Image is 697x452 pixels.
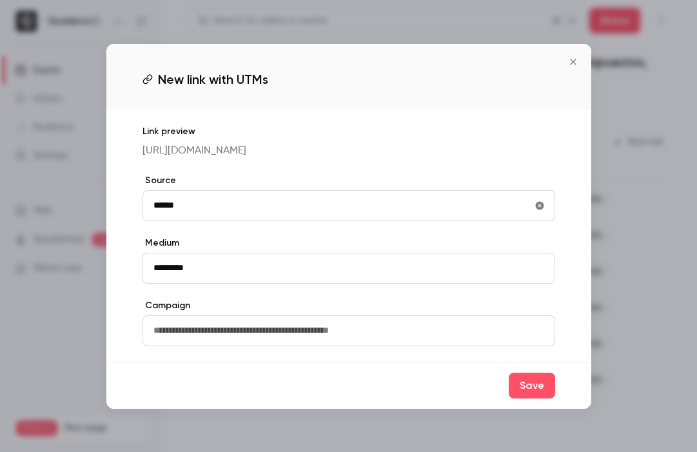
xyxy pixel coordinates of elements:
[142,174,555,187] label: Source
[142,143,555,159] p: [URL][DOMAIN_NAME]
[529,195,550,216] button: utmSource
[142,237,555,250] label: Medium
[560,49,586,75] button: Close
[142,299,555,312] label: Campaign
[142,125,555,138] p: Link preview
[158,70,268,89] span: New link with UTMs
[509,373,555,398] button: Save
